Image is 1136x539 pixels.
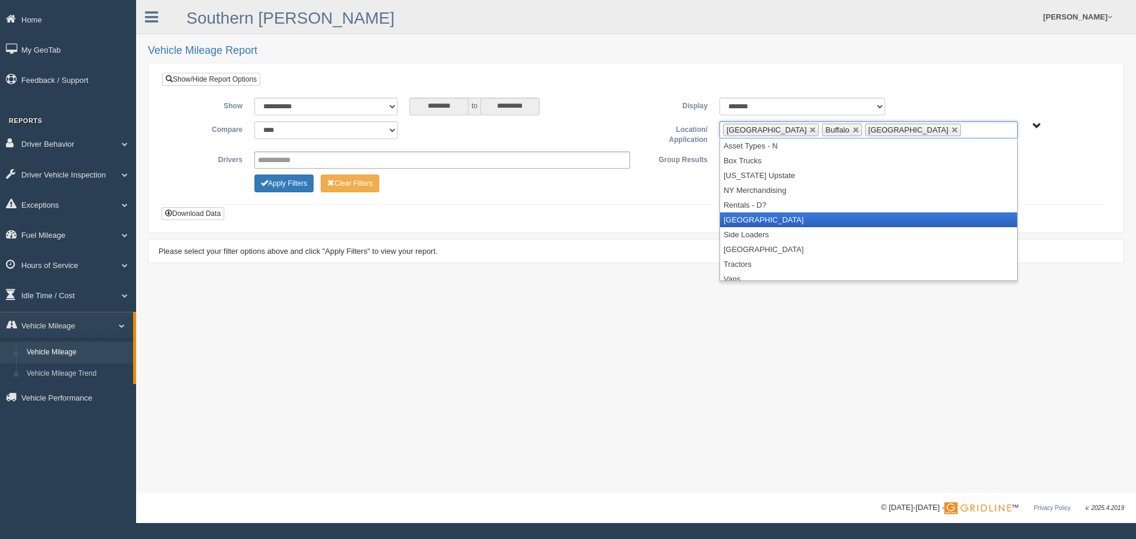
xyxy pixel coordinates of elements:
[869,125,948,134] span: [GEOGRAPHIC_DATA]
[171,98,248,112] label: Show
[186,9,395,27] a: Southern [PERSON_NAME]
[636,98,714,112] label: Display
[636,121,714,146] label: Location/ Application
[720,198,1017,212] li: Rentals - D?
[162,73,260,86] a: Show/Hide Report Options
[720,168,1017,183] li: [US_STATE] Upstate
[171,121,248,135] label: Compare
[636,151,714,166] label: Group Results
[881,502,1124,514] div: © [DATE]-[DATE] - ™
[148,45,1124,57] h2: Vehicle Mileage Report
[469,98,480,115] span: to
[162,207,224,220] button: Download Data
[321,175,379,192] button: Change Filter Options
[1086,505,1124,511] span: v. 2025.4.2019
[720,272,1017,286] li: Vans
[727,125,806,134] span: [GEOGRAPHIC_DATA]
[720,257,1017,272] li: Tractors
[720,138,1017,153] li: Asset Types - N
[825,125,849,134] span: Buffalo
[254,175,314,192] button: Change Filter Options
[944,502,1011,514] img: Gridline
[21,363,133,385] a: Vehicle Mileage Trend
[720,183,1017,198] li: NY Merchandising
[159,247,438,256] span: Please select your filter options above and click "Apply Filters" to view your report.
[720,227,1017,242] li: Side Loaders
[720,242,1017,257] li: [GEOGRAPHIC_DATA]
[171,151,248,166] label: Drivers
[21,342,133,363] a: Vehicle Mileage
[1034,505,1070,511] a: Privacy Policy
[720,153,1017,168] li: Box Trucks
[720,212,1017,227] li: [GEOGRAPHIC_DATA]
